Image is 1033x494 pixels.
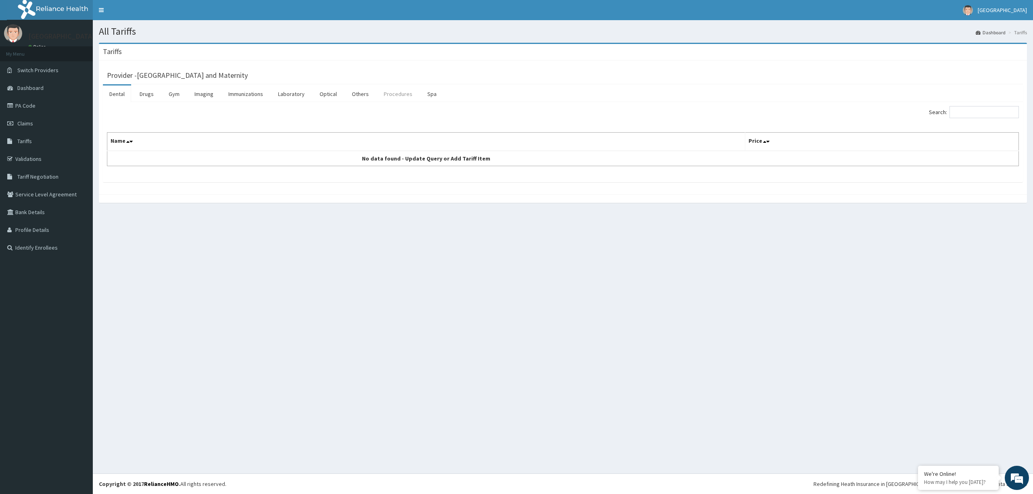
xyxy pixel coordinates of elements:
[924,470,993,477] div: We're Online!
[28,33,95,40] p: [GEOGRAPHIC_DATA]
[313,85,343,102] a: Optical
[17,84,44,92] span: Dashboard
[272,85,311,102] a: Laboratory
[107,72,248,79] h3: Provider - [GEOGRAPHIC_DATA] and Maternity
[144,480,179,488] a: RelianceHMO
[949,106,1019,118] input: Search:
[17,173,59,180] span: Tariff Negotiation
[99,480,180,488] strong: Copyright © 2017 .
[345,85,375,102] a: Others
[107,151,745,166] td: No data found - Update Query or Add Tariff Item
[17,120,33,127] span: Claims
[813,480,1027,488] div: Redefining Heath Insurance in [GEOGRAPHIC_DATA] using Telemedicine and Data Science!
[17,138,32,145] span: Tariffs
[103,48,122,55] h3: Tariffs
[377,85,419,102] a: Procedures
[978,6,1027,14] span: [GEOGRAPHIC_DATA]
[162,85,186,102] a: Gym
[745,133,1019,151] th: Price
[107,133,745,151] th: Name
[188,85,220,102] a: Imaging
[103,85,131,102] a: Dental
[28,44,48,50] a: Online
[222,85,270,102] a: Immunizations
[17,67,59,74] span: Switch Providers
[99,26,1027,37] h1: All Tariffs
[93,473,1033,494] footer: All rights reserved.
[929,106,1019,118] label: Search:
[4,24,22,42] img: User Image
[421,85,443,102] a: Spa
[963,5,973,15] img: User Image
[1006,29,1027,36] li: Tariffs
[924,479,993,486] p: How may I help you today?
[133,85,160,102] a: Drugs
[976,29,1006,36] a: Dashboard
